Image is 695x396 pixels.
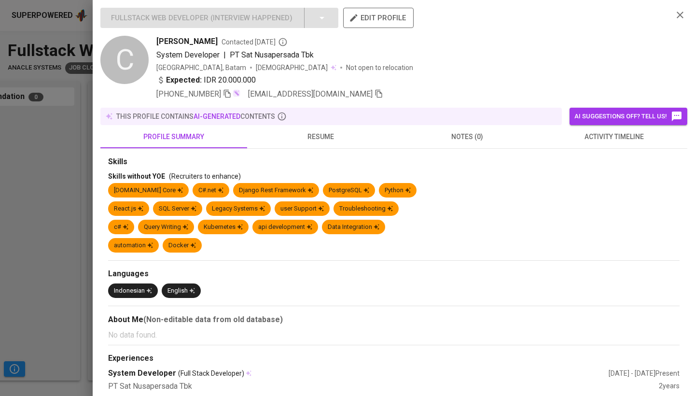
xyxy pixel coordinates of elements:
[233,89,240,97] img: magic_wand.svg
[239,186,313,195] div: Django Rest Framework
[108,353,680,364] div: Experiences
[144,223,188,232] div: Query Writing
[230,50,314,59] span: PT Sat Nusapersada Tbk
[400,131,535,143] span: notes (0)
[343,14,414,21] a: edit profile
[156,89,221,99] span: [PHONE_NUMBER]
[570,108,687,125] button: AI suggestions off? Tell us!
[168,241,196,250] div: Docker
[108,329,680,341] p: No data found.
[194,113,240,120] span: AI-generated
[167,286,195,296] div: English
[609,368,680,378] div: [DATE] - [DATE] Present
[156,36,218,47] span: [PERSON_NAME]
[198,186,223,195] div: C#.net
[329,186,369,195] div: PostgreSQL
[258,223,312,232] div: api development
[223,49,226,61] span: |
[248,89,373,99] span: [EMAIL_ADDRESS][DOMAIN_NAME]
[253,131,388,143] span: resume
[328,223,379,232] div: Data Integration
[659,381,680,392] div: 2 years
[204,223,243,232] div: Kubernetes
[159,204,196,213] div: SQL Server
[280,204,324,213] div: user Support
[343,8,414,28] button: edit profile
[100,36,149,84] div: C
[108,368,609,379] div: System Developer
[339,204,393,213] div: Troubleshooting
[106,131,241,143] span: profile summary
[143,315,283,324] b: (Non-editable data from old database)
[178,368,244,378] span: (Full Stack Developer)
[351,12,406,24] span: edit profile
[116,112,275,121] p: this profile contains contents
[156,63,246,72] div: [GEOGRAPHIC_DATA], Batam
[156,50,220,59] span: System Developer
[385,186,411,195] div: Python
[108,156,680,168] div: Skills
[114,204,143,213] div: React.js
[114,186,183,195] div: [DOMAIN_NAME] Core
[156,74,256,86] div: IDR 20.000.000
[108,269,680,280] div: Languages
[212,204,265,213] div: Legacy Systems
[278,37,288,47] svg: By Batam recruiter
[114,223,128,232] div: c#
[108,172,165,180] span: Skills without YOE
[574,111,682,122] span: AI suggestions off? Tell us!
[169,172,241,180] span: (Recruiters to enhance)
[546,131,681,143] span: activity timeline
[222,37,288,47] span: Contacted [DATE]
[346,63,413,72] p: Not open to relocation
[114,241,153,250] div: automation
[108,381,659,392] div: PT Sat Nusapersada Tbk
[166,74,202,86] b: Expected:
[114,286,152,296] div: Indonesian
[256,63,329,72] span: [DEMOGRAPHIC_DATA]
[108,314,680,325] div: About Me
